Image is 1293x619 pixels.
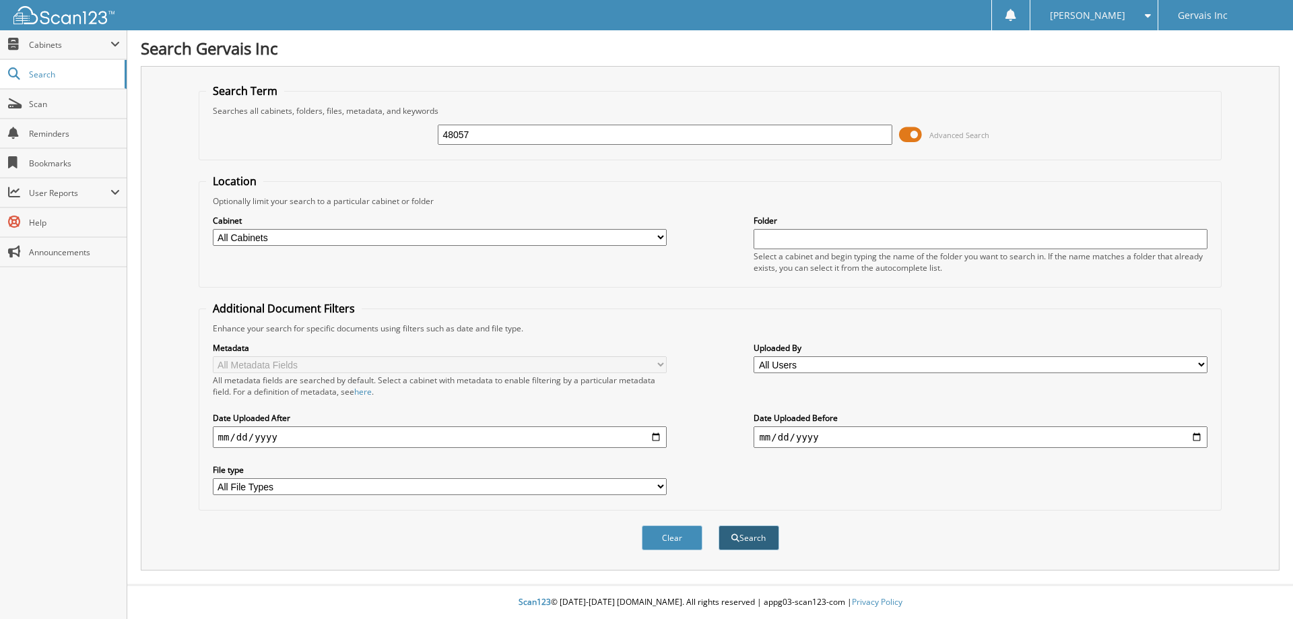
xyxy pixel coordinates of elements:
span: Scan123 [519,596,551,608]
button: Search [719,525,779,550]
span: Gervais Inc [1178,11,1228,20]
label: Uploaded By [754,342,1207,354]
legend: Search Term [206,84,284,98]
span: [PERSON_NAME] [1050,11,1125,20]
label: Date Uploaded Before [754,412,1207,424]
a: here [354,386,372,397]
label: Cabinet [213,215,667,226]
img: scan123-logo-white.svg [13,6,114,24]
legend: Additional Document Filters [206,301,362,316]
input: end [754,426,1207,448]
a: Privacy Policy [852,596,902,608]
span: Cabinets [29,39,110,51]
span: Announcements [29,247,120,258]
div: All metadata fields are searched by default. Select a cabinet with metadata to enable filtering b... [213,374,667,397]
input: start [213,426,667,448]
iframe: Chat Widget [1226,554,1293,619]
span: Reminders [29,128,120,139]
div: Select a cabinet and begin typing the name of the folder you want to search in. If the name match... [754,251,1207,273]
button: Clear [642,525,702,550]
label: File type [213,464,667,476]
label: Date Uploaded After [213,412,667,424]
span: Scan [29,98,120,110]
div: Enhance your search for specific documents using filters such as date and file type. [206,323,1215,334]
div: Searches all cabinets, folders, files, metadata, and keywords [206,105,1215,117]
h1: Search Gervais Inc [141,37,1280,59]
label: Folder [754,215,1207,226]
span: Bookmarks [29,158,120,169]
legend: Location [206,174,263,189]
div: Optionally limit your search to a particular cabinet or folder [206,195,1215,207]
span: User Reports [29,187,110,199]
span: Search [29,69,118,80]
label: Metadata [213,342,667,354]
div: © [DATE]-[DATE] [DOMAIN_NAME]. All rights reserved | appg03-scan123-com | [127,586,1293,619]
span: Advanced Search [929,130,989,140]
span: Help [29,217,120,228]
